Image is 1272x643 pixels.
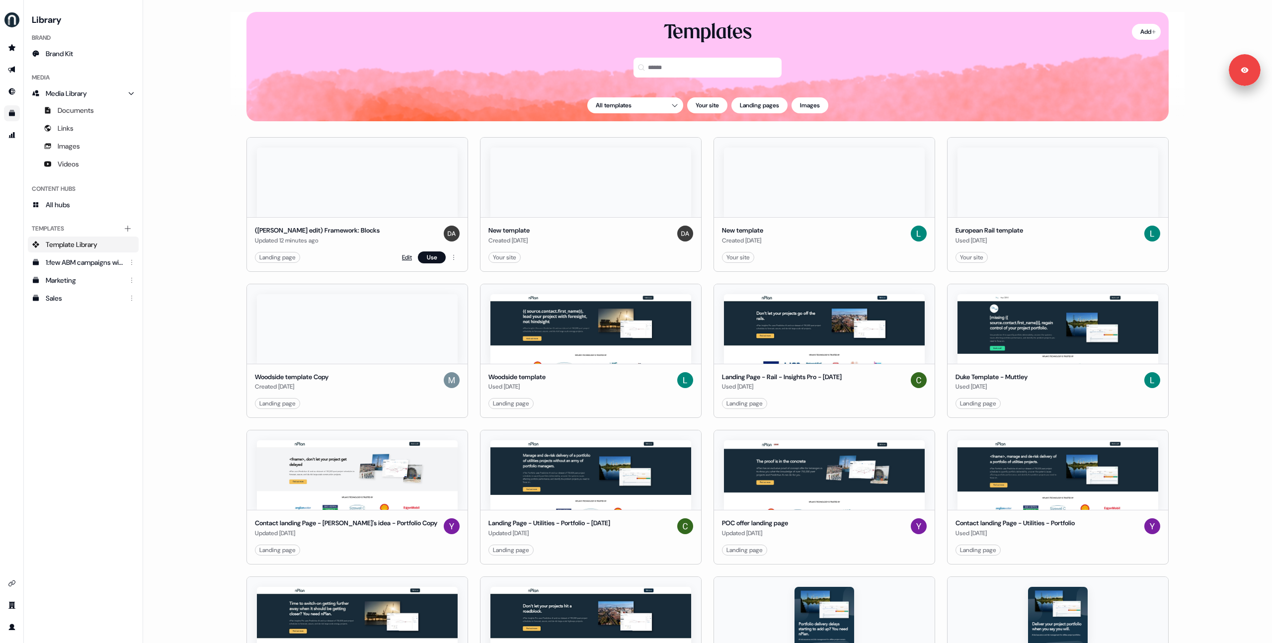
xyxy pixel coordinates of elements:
[28,70,139,85] div: Media
[587,97,683,113] button: All templates
[724,440,925,510] img: POC offer landing page
[4,619,20,635] a: Go to profile
[722,372,842,382] div: Landing Page - Rail - Insights Pro - [DATE]
[955,372,1028,382] div: Duke Template - Muttley
[687,97,727,113] button: Your site
[58,159,79,169] span: Videos
[259,399,296,408] div: Landing page
[46,240,97,249] span: Template Library
[960,399,996,408] div: Landing page
[28,254,139,270] a: 1:few ABM campaigns with LinkedIn ads - [DATE]
[488,236,530,245] div: Created [DATE]
[259,545,296,555] div: Landing page
[255,226,380,236] div: ([PERSON_NAME] edit) Framework: Blocks
[444,518,460,534] img: Yuriy
[28,221,139,237] div: Templates
[255,372,328,382] div: Woodside template Copy
[722,226,763,236] div: New template
[731,97,788,113] button: Landing pages
[957,148,1158,217] img: European Rail template
[596,100,632,110] span: All templates
[28,197,139,213] a: All hubs
[955,518,1075,528] div: Contact landing Page - Utilities - Portfolio
[960,252,983,262] div: Your site
[444,226,460,241] img: Dev
[911,372,927,388] img: Colin
[28,30,139,46] div: Brand
[46,49,73,59] span: Brand Kit
[257,440,458,510] img: Contact landing Page - Muttley's idea - Portfolio Copy
[58,123,74,133] span: Links
[957,440,1158,510] img: Contact landing Page - Utilities - Portfolio
[46,293,123,303] div: Sales
[4,40,20,56] a: Go to prospects
[28,156,139,172] a: Videos
[724,148,925,217] img: New template
[1144,226,1160,241] img: Liv
[664,20,752,46] div: Templates
[955,236,1023,245] div: Used [DATE]
[1132,24,1161,40] button: Add
[792,97,828,113] button: Images
[4,597,20,613] a: Go to team
[257,148,458,217] img: (Ryan edit) Framework: Blocks
[257,294,458,364] img: Woodside template Copy
[726,545,763,555] div: Landing page
[493,252,516,262] div: Your site
[911,518,927,534] img: Yuriy
[955,226,1023,236] div: European Rail template
[418,251,446,263] button: Use
[28,181,139,197] div: Content Hubs
[724,294,925,364] img: Landing Page - Rail - Insights Pro - Dec 2024
[677,226,693,241] img: Dev
[955,382,1028,392] div: Used [DATE]
[960,545,996,555] div: Landing page
[4,83,20,99] a: Go to Inbound
[255,382,328,392] div: Created [DATE]
[28,120,139,136] a: Links
[46,275,123,285] div: Marketing
[677,518,693,534] img: Colin
[444,372,460,388] img: Muttley
[28,85,139,101] a: Media Library
[957,294,1158,364] img: Duke Template - Muttley
[722,518,788,528] div: POC offer landing page
[255,236,380,245] div: Updated 12 minutes ago
[28,102,139,118] a: Documents
[490,148,691,217] img: New template
[28,138,139,154] a: Images
[726,252,750,262] div: Your site
[58,141,80,151] span: Images
[955,528,1075,538] div: Used [DATE]
[1144,518,1160,534] img: Yuriy
[255,528,437,538] div: Updated [DATE]
[488,382,546,392] div: Used [DATE]
[488,226,530,236] div: New template
[46,257,123,267] div: 1:few ABM campaigns with LinkedIn ads - [DATE]
[488,372,546,382] div: Woodside template
[490,440,691,510] img: Landing Page - Utilities - Portfolio - Dec 2024
[259,252,296,262] div: Landing page
[28,12,139,26] h3: Library
[726,399,763,408] div: Landing page
[677,372,693,388] img: Liv
[58,105,94,115] span: Documents
[1144,372,1160,388] img: Liv
[722,528,788,538] div: Updated [DATE]
[493,545,529,555] div: Landing page
[255,518,437,528] div: Contact landing Page - [PERSON_NAME]'s idea - Portfolio Copy
[402,252,412,262] a: Edit
[722,236,763,245] div: Created [DATE]
[4,575,20,591] a: Go to integrations
[28,46,139,62] a: Brand Kit
[488,528,610,538] div: Updated [DATE]
[911,226,927,241] img: Liv
[4,62,20,78] a: Go to outbound experience
[46,88,87,98] span: Media Library
[28,272,139,288] a: Marketing
[28,290,139,306] a: Sales
[4,105,20,121] a: Go to templates
[493,399,529,408] div: Landing page
[4,127,20,143] a: Go to attribution
[488,518,610,528] div: Landing Page - Utilities - Portfolio - [DATE]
